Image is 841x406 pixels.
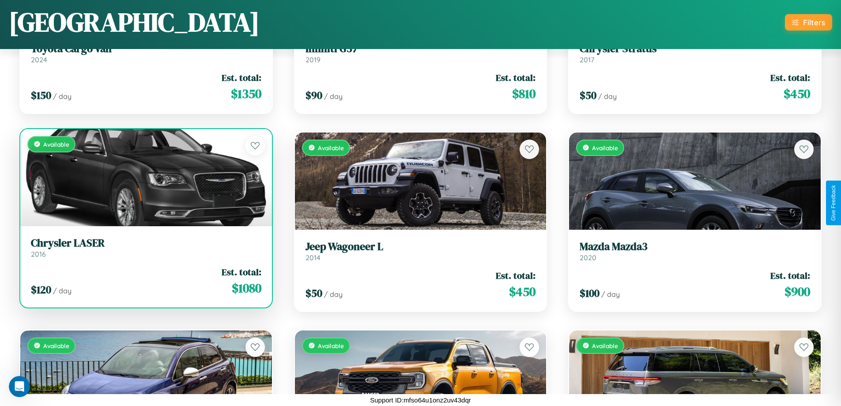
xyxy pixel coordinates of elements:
span: Available [318,144,344,152]
span: $ 1350 [231,85,261,102]
span: / day [324,290,343,299]
span: $ 120 [31,282,51,297]
span: Available [43,140,69,148]
a: Jeep Wagoneer L2014 [305,240,536,262]
span: Available [592,342,618,349]
h3: Toyota Cargo Van [31,42,261,55]
a: Toyota Cargo Van2024 [31,42,261,64]
span: $ 810 [512,85,536,102]
span: $ 50 [305,286,322,300]
span: 2017 [580,55,594,64]
h3: Chrysler LASER [31,237,261,250]
button: Filters [785,14,832,30]
span: $ 450 [784,85,810,102]
span: 2014 [305,253,321,262]
a: Infiniti G372019 [305,42,536,64]
span: / day [324,92,343,101]
span: $ 100 [580,286,600,300]
span: 2024 [31,55,47,64]
span: 2019 [305,55,321,64]
span: $ 150 [31,88,51,102]
h1: [GEOGRAPHIC_DATA] [9,4,260,40]
span: Est. total: [496,71,536,84]
h3: Jeep Wagoneer L [305,240,536,253]
span: / day [53,286,72,295]
div: Give Feedback [830,185,837,221]
span: Est. total: [770,269,810,282]
span: Available [318,342,344,349]
h3: Mazda Mazda3 [580,240,810,253]
div: Filters [803,18,825,27]
a: Mazda Mazda32020 [580,240,810,262]
span: / day [598,92,617,101]
span: Available [592,144,618,152]
a: Chrysler LASER2016 [31,237,261,258]
span: 2016 [31,250,46,258]
span: $ 90 [305,88,322,102]
a: Chrysler Stratus2017 [580,42,810,64]
span: / day [601,290,620,299]
p: Support ID: mfso64u1onz2uv43dqr [370,394,471,406]
iframe: Intercom live chat [9,376,30,397]
span: $ 450 [509,283,536,300]
span: Est. total: [496,269,536,282]
span: 2020 [580,253,596,262]
span: $ 1080 [232,279,261,297]
span: $ 900 [784,283,810,300]
span: / day [53,92,72,101]
span: Est. total: [770,71,810,84]
span: $ 50 [580,88,596,102]
h3: Chrysler Stratus [580,42,810,55]
h3: Infiniti G37 [305,42,536,55]
span: Est. total: [222,266,261,278]
span: Available [43,342,69,349]
span: Est. total: [222,71,261,84]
